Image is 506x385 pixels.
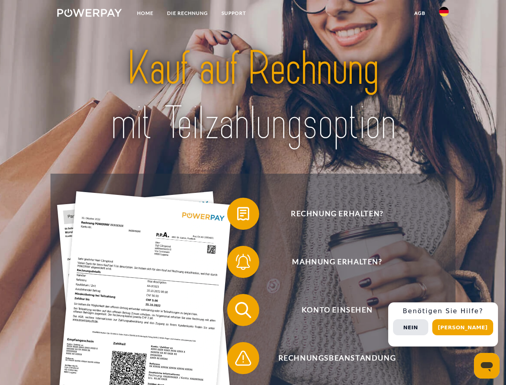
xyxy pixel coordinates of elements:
button: Rechnungsbeanstandung [227,342,435,374]
a: SUPPORT [215,6,253,20]
a: DIE RECHNUNG [160,6,215,20]
img: qb_warning.svg [233,348,253,368]
iframe: Schaltfläche zum Öffnen des Messaging-Fensters [474,353,500,379]
div: Schnellhilfe [388,302,498,346]
h3: Benötigen Sie Hilfe? [393,307,493,315]
img: qb_bell.svg [233,252,253,272]
button: [PERSON_NAME] [432,319,493,335]
span: Konto einsehen [239,294,435,326]
span: Rechnung erhalten? [239,198,435,230]
a: agb [407,6,432,20]
button: Mahnung erhalten? [227,246,435,278]
img: qb_bill.svg [233,204,253,224]
span: Rechnungsbeanstandung [239,342,435,374]
img: title-powerpay_de.svg [77,38,429,154]
button: Rechnung erhalten? [227,198,435,230]
a: Home [130,6,160,20]
button: Nein [393,319,428,335]
img: de [439,7,449,16]
img: qb_search.svg [233,300,253,320]
img: logo-powerpay-white.svg [57,9,122,17]
button: Konto einsehen [227,294,435,326]
span: Mahnung erhalten? [239,246,435,278]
